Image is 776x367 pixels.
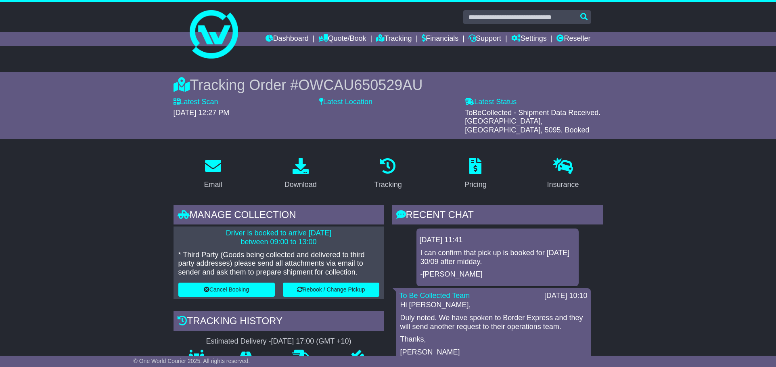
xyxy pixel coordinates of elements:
[556,32,590,46] a: Reseller
[400,301,587,310] p: Hi [PERSON_NAME],
[376,32,412,46] a: Tracking
[420,236,575,245] div: [DATE] 11:41
[174,98,218,107] label: Latest Scan
[400,335,587,344] p: Thanks,
[174,109,230,117] span: [DATE] 12:27 PM
[374,179,402,190] div: Tracking
[547,179,579,190] div: Insurance
[199,155,227,193] a: Email
[400,348,587,357] p: [PERSON_NAME]
[420,270,575,279] p: -[PERSON_NAME]
[298,77,423,93] span: OWCAU650529AU
[400,292,470,300] a: To Be Collected Team
[178,251,379,277] p: * Third Party (Goods being collected and delivered to third party addresses) please send all atta...
[459,155,492,193] a: Pricing
[542,155,584,193] a: Insurance
[465,98,517,107] label: Latest Status
[511,32,547,46] a: Settings
[178,229,379,246] p: Driver is booked to arrive [DATE] between 09:00 to 13:00
[271,337,351,346] div: [DATE] 17:00 (GMT +10)
[465,109,600,134] span: ToBeCollected - Shipment Data Received. [GEOGRAPHIC_DATA], [GEOGRAPHIC_DATA], 5095. Booked
[174,337,384,346] div: Estimated Delivery -
[266,32,309,46] a: Dashboard
[279,155,322,193] a: Download
[178,283,275,297] button: Cancel Booking
[369,155,407,193] a: Tracking
[392,205,603,227] div: RECENT CHAT
[464,179,487,190] div: Pricing
[319,98,372,107] label: Latest Location
[134,358,250,364] span: © One World Courier 2025. All rights reserved.
[469,32,501,46] a: Support
[284,179,317,190] div: Download
[544,292,588,300] div: [DATE] 10:10
[283,283,379,297] button: Rebook / Change Pickup
[204,179,222,190] div: Email
[318,32,366,46] a: Quote/Book
[420,249,575,266] p: I can confirm that pick up is booked for [DATE] 30/09 after midday.
[400,314,587,331] p: Duly noted. We have spoken to Border Express and they will send another request to their operatio...
[174,76,603,94] div: Tracking Order #
[174,311,384,333] div: Tracking history
[422,32,458,46] a: Financials
[174,205,384,227] div: Manage collection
